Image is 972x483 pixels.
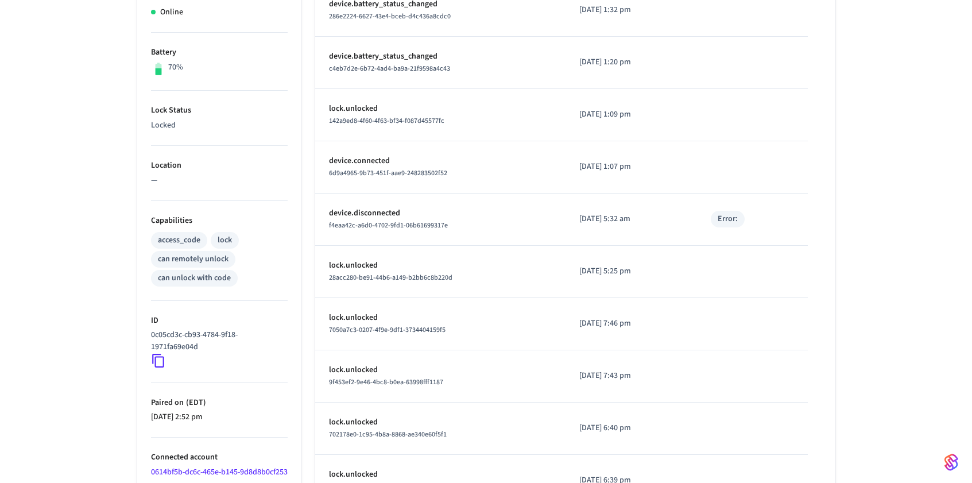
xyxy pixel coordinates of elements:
[329,221,448,230] span: f4eaa42c-a6d0-4702-9fd1-06b61699317e
[329,116,444,126] span: 142a9ed8-4f60-4f63-bf34-f087d45577fc
[184,397,206,408] span: ( EDT )
[579,370,683,382] p: [DATE] 7:43 pm
[579,265,683,277] p: [DATE] 5:25 pm
[329,312,552,324] p: lock.unlocked
[329,325,446,335] span: 7050a7c3-0207-4f9e-9df1-3734404159f5
[579,56,683,68] p: [DATE] 1:20 pm
[151,397,288,409] p: Paired on
[329,11,451,21] span: 286e2224-6627-43e4-bceb-d4c436a8cdc0
[158,253,229,265] div: can remotely unlock
[579,422,683,434] p: [DATE] 6:40 pm
[329,377,443,387] span: 9f453ef2-9e46-4bc8-b0ea-63998fff1187
[329,64,450,74] span: c4eb7d2e-6b72-4ad4-ba9a-21f9598a4c43
[151,175,288,187] p: —
[158,234,200,246] div: access_code
[718,213,738,225] div: Error:
[329,168,447,178] span: 6d9a4965-9b73-451f-aae9-248283502f52
[158,272,231,284] div: can unlock with code
[151,160,288,172] p: Location
[579,4,683,16] p: [DATE] 1:32 pm
[329,207,552,219] p: device.disconnected
[329,260,552,272] p: lock.unlocked
[151,105,288,117] p: Lock Status
[151,329,283,353] p: 0c05cd3c-cb93-4784-9f18-1971fa69e04d
[944,453,958,472] img: SeamLogoGradient.69752ec5.svg
[151,411,288,423] p: [DATE] 2:52 pm
[151,119,288,132] p: Locked
[329,364,552,376] p: lock.unlocked
[329,155,552,167] p: device.connected
[151,466,288,478] a: 0614bf5b-dc6c-465e-b145-9d8d8b0cf253
[579,109,683,121] p: [DATE] 1:09 pm
[579,213,683,225] p: [DATE] 5:32 am
[151,451,288,463] p: Connected account
[329,469,552,481] p: lock.unlocked
[579,161,683,173] p: [DATE] 1:07 pm
[151,47,288,59] p: Battery
[168,61,183,74] p: 70%
[151,215,288,227] p: Capabilities
[579,318,683,330] p: [DATE] 7:46 pm
[160,6,183,18] p: Online
[329,273,452,283] span: 28acc280-be91-44b6-a149-b2bb6c8b220d
[329,51,552,63] p: device.battery_status_changed
[151,315,288,327] p: ID
[218,234,232,246] div: lock
[329,416,552,428] p: lock.unlocked
[329,103,552,115] p: lock.unlocked
[329,430,447,439] span: 702178e0-1c95-4b8a-8868-ae340e60f5f1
